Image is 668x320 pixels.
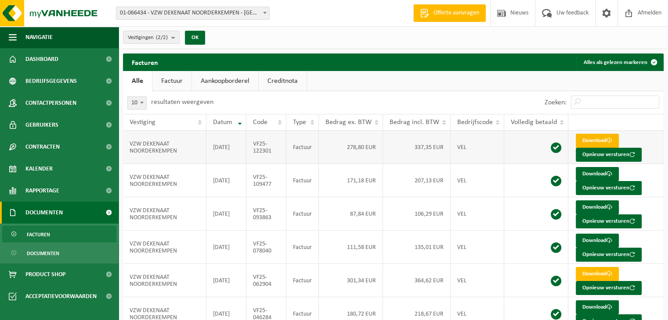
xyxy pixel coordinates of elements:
td: 111,58 EUR [319,231,383,264]
span: Dashboard [25,48,58,70]
span: 01-066434 - VZW DEKENAAT NOORDERKEMPEN - ESSEN [116,7,270,20]
td: Factuur [286,131,319,164]
span: Rapportage [25,180,59,202]
label: Zoeken: [545,99,567,106]
a: Facturen [2,226,116,242]
td: 278,80 EUR [319,131,383,164]
td: VEL [451,264,504,297]
td: VF25-122301 [246,131,287,164]
button: Opnieuw versturen [576,181,642,195]
td: 301,34 EUR [319,264,383,297]
a: Factuur [152,71,191,91]
span: Documenten [27,245,59,262]
td: VZW DEKENAAT NOORDERKEMPEN [123,197,206,231]
span: Contracten [25,136,60,158]
span: 10 [128,97,146,109]
span: Code [253,119,267,126]
span: Vestigingen [128,31,168,44]
label: resultaten weergeven [151,99,213,106]
td: VF25-093863 [246,197,287,231]
td: [DATE] [206,231,246,264]
span: Facturen [27,226,50,243]
td: VZW DEKENAAT NOORDERKEMPEN [123,164,206,197]
td: Factuur [286,197,319,231]
a: Download [576,300,619,314]
td: [DATE] [206,197,246,231]
span: Acceptatievoorwaarden [25,285,97,307]
td: VF25-109477 [246,164,287,197]
td: VEL [451,131,504,164]
span: Kalender [25,158,53,180]
td: VF25-062904 [246,264,287,297]
a: Download [576,200,619,214]
span: Product Shop [25,263,65,285]
span: Gebruikers [25,114,58,136]
button: Alles als gelezen markeren [577,53,663,71]
a: Offerte aanvragen [413,4,486,22]
span: Type [293,119,306,126]
td: 207,13 EUR [383,164,451,197]
span: Bedrag incl. BTW [390,119,439,126]
td: 337,35 EUR [383,131,451,164]
span: Navigatie [25,26,53,48]
td: Factuur [286,231,319,264]
span: Datum [213,119,232,126]
td: VF25-078040 [246,231,287,264]
td: VZW DEKENAAT NOORDERKEMPEN [123,131,206,164]
span: Bedrijfsgegevens [25,70,77,92]
td: 106,29 EUR [383,197,451,231]
button: Opnieuw versturen [576,214,642,228]
td: VZW DEKENAAT NOORDERKEMPEN [123,264,206,297]
td: VZW DEKENAAT NOORDERKEMPEN [123,231,206,264]
button: OK [185,31,205,45]
button: Opnieuw versturen [576,248,642,262]
a: Alle [123,71,152,91]
h2: Facturen [123,53,167,71]
span: Offerte aanvragen [431,9,481,18]
td: 171,18 EUR [319,164,383,197]
td: 87,84 EUR [319,197,383,231]
span: Bedrag ex. BTW [325,119,372,126]
span: Documenten [25,202,63,224]
button: Vestigingen(2/2) [123,31,180,44]
td: VEL [451,197,504,231]
td: Factuur [286,164,319,197]
button: Opnieuw versturen [576,281,642,295]
span: Volledig betaald [511,119,557,126]
a: Download [576,134,619,148]
a: Creditnota [259,71,307,91]
td: VEL [451,164,504,197]
a: Download [576,167,619,181]
count: (2/2) [156,35,168,40]
span: 10 [127,96,147,110]
td: [DATE] [206,264,246,297]
td: 364,62 EUR [383,264,451,297]
span: Bedrijfscode [457,119,493,126]
td: [DATE] [206,164,246,197]
td: VEL [451,231,504,264]
a: Documenten [2,245,116,261]
span: Vestiging [130,119,155,126]
a: Download [576,234,619,248]
a: Download [576,267,619,281]
button: Opnieuw versturen [576,148,642,162]
span: 01-066434 - VZW DEKENAAT NOORDERKEMPEN - ESSEN [116,7,269,19]
a: Aankoopborderel [192,71,258,91]
span: Contactpersonen [25,92,76,114]
td: 135,01 EUR [383,231,451,264]
td: [DATE] [206,131,246,164]
td: Factuur [286,264,319,297]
